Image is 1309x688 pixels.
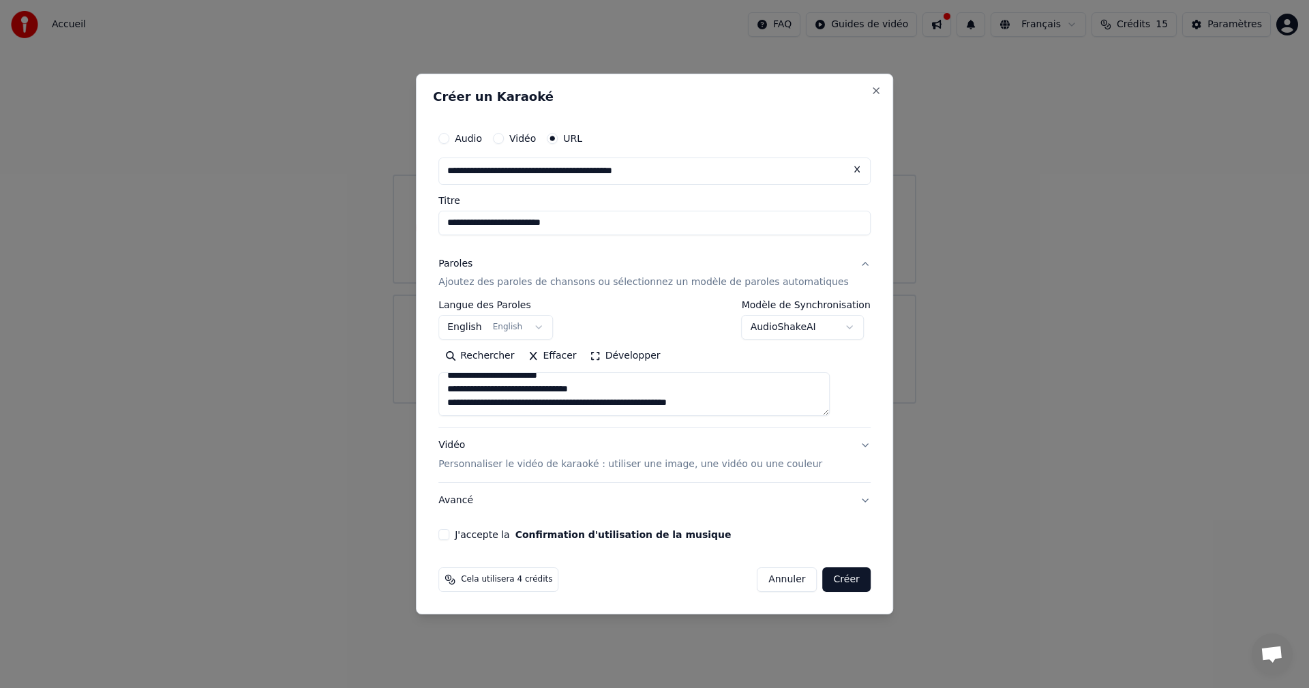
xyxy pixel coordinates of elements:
[823,567,871,592] button: Créer
[584,346,667,368] button: Développer
[438,301,553,310] label: Langue des Paroles
[438,428,871,483] button: VidéoPersonnaliser le vidéo de karaoké : utiliser une image, une vidéo ou une couleur
[455,530,731,539] label: J'accepte la
[515,530,732,539] button: J'accepte la
[438,196,871,205] label: Titre
[438,458,822,471] p: Personnaliser le vidéo de karaoké : utiliser une image, une vidéo ou une couleur
[521,346,583,368] button: Effacer
[742,301,871,310] label: Modèle de Synchronisation
[438,346,521,368] button: Rechercher
[461,574,552,585] span: Cela utilisera 4 crédits
[433,91,876,103] h2: Créer un Karaoké
[438,276,849,290] p: Ajoutez des paroles de chansons ou sélectionnez un modèle de paroles automatiques
[438,439,822,472] div: Vidéo
[757,567,817,592] button: Annuler
[438,301,871,428] div: ParolesAjoutez des paroles de chansons ou sélectionnez un modèle de paroles automatiques
[563,134,582,143] label: URL
[438,246,871,301] button: ParolesAjoutez des paroles de chansons ou sélectionnez un modèle de paroles automatiques
[509,134,536,143] label: Vidéo
[438,257,472,271] div: Paroles
[438,483,871,518] button: Avancé
[455,134,482,143] label: Audio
